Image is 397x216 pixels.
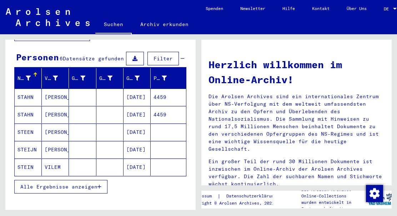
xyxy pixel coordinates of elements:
[15,141,42,158] mat-cell: STEIJN
[16,51,59,64] div: Personen
[42,141,69,158] mat-cell: [PERSON_NAME]
[124,141,151,158] mat-cell: [DATE]
[15,124,42,141] mat-cell: STEEN
[96,68,124,88] mat-header-cell: Geburt‏
[124,159,151,176] mat-cell: [DATE]
[14,180,107,194] button: Alle Ergebnisse anzeigen
[189,192,217,200] a: Impressum
[99,75,112,82] div: Geburt‏
[151,68,186,88] mat-header-cell: Prisoner #
[42,106,69,123] mat-cell: [PERSON_NAME]
[151,89,186,106] mat-cell: 4459
[42,68,69,88] mat-header-cell: Vorname
[147,52,179,65] button: Filter
[126,75,140,82] div: Geburtsdatum
[60,55,63,62] span: 6
[124,124,151,141] mat-cell: [DATE]
[42,89,69,106] mat-cell: [PERSON_NAME]
[366,185,383,202] img: Zustimmung ändern
[72,72,96,84] div: Geburtsname
[42,124,69,141] mat-cell: [PERSON_NAME]
[384,6,392,11] span: DE
[15,159,42,176] mat-cell: STEIN
[154,72,177,84] div: Prisoner #
[15,89,42,106] mat-cell: STAHN
[15,68,42,88] mat-header-cell: Nachname
[124,106,151,123] mat-cell: [DATE]
[69,68,96,88] mat-header-cell: Geburtsname
[154,55,173,62] span: Filter
[189,192,285,200] div: |
[151,106,186,123] mat-cell: 4459
[301,199,368,212] p: wurden entwickelt in Partnerschaft mit
[72,75,85,82] div: Geburtsname
[95,16,132,34] a: Suchen
[45,72,69,84] div: Vorname
[20,184,97,190] span: Alle Ergebnisse anzeigen
[208,93,385,153] p: Die Arolsen Archives sind ein internationales Zentrum über NS-Verfolgung mit dem weltweit umfasse...
[45,75,58,82] div: Vorname
[17,75,31,82] div: Nachname
[301,186,368,199] p: Die Arolsen Archives Online-Collections
[63,55,124,62] span: Datensätze gefunden
[124,68,151,88] mat-header-cell: Geburtsdatum
[124,89,151,106] mat-cell: [DATE]
[42,159,69,176] mat-cell: VILEM
[189,200,285,206] p: Copyright © Arolsen Archives, 2021
[17,72,41,84] div: Nachname
[99,72,123,84] div: Geburt‏
[132,16,197,33] a: Archiv erkunden
[221,192,285,200] a: Datenschutzerklärung
[126,72,150,84] div: Geburtsdatum
[208,158,385,188] p: Ein großer Teil der rund 30 Millionen Dokumente ist inzwischen im Online-Archiv der Arolsen Archi...
[208,57,385,87] h1: Herzlich willkommen im Online-Archiv!
[6,8,90,26] img: Arolsen_neg.svg
[15,106,42,123] mat-cell: STAHN
[154,75,167,82] div: Prisoner #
